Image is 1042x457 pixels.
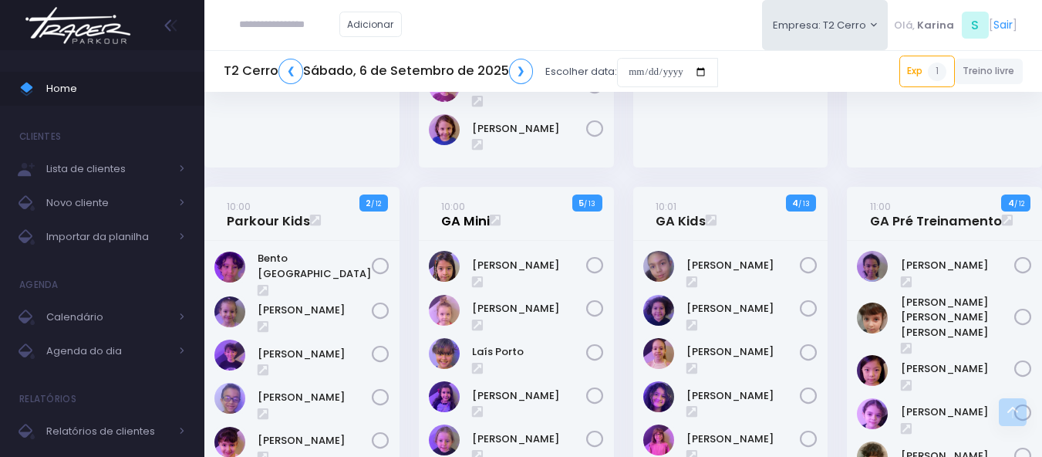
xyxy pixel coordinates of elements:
[857,355,888,386] img: Mariana Sawaguchi
[857,303,888,333] img: Maria Fernanda Scuro Garcia
[870,198,1002,229] a: 11:00GA Pré Treinamento
[899,56,955,86] a: Exp1
[955,59,1023,84] a: Treino livre
[258,433,372,449] a: [PERSON_NAME]
[993,17,1013,33] a: Sair
[441,198,490,229] a: 10:00GA Mini
[472,344,586,360] a: Laís Porto
[798,199,810,208] small: / 13
[339,12,403,37] a: Adicionar
[258,251,372,281] a: Bento [GEOGRAPHIC_DATA]
[429,114,460,145] img: Ícaro Torres Longhi
[643,338,674,369] img: Athena Torres Longhi
[429,338,460,369] img: Laís Porto Carreiro
[429,251,460,282] img: Cora Mathias Melo
[371,199,381,208] small: / 12
[366,197,371,209] strong: 2
[46,307,170,327] span: Calendário
[224,59,533,84] h5: T2 Cerro Sábado, 6 de Setembro de 2025
[1008,197,1014,209] strong: 4
[509,59,534,84] a: ❯
[258,347,372,362] a: [PERSON_NAME]
[584,199,595,208] small: / 13
[278,59,303,84] a: ❮
[472,388,586,404] a: [PERSON_NAME]
[656,199,676,214] small: 10:01
[901,361,1015,377] a: [PERSON_NAME]
[224,54,718,90] div: Escolher data:
[19,384,76,415] h4: Relatórios
[643,251,674,282] img: Alice Borges Ribeiro
[429,381,460,412] img: Manuela Santos
[1014,199,1024,208] small: / 12
[686,301,801,317] a: [PERSON_NAME]
[429,425,460,455] img: Maria Alice Sobral
[472,121,586,137] a: [PERSON_NAME]
[857,398,888,429] img: Nina Barros Sene
[901,258,1015,273] a: [PERSON_NAME]
[46,341,170,361] span: Agenda do dia
[214,340,245,371] img: Henrique Hasegawa Bittar
[472,301,586,317] a: [PERSON_NAME]
[214,252,245,283] img: Bento Brasil Torres
[686,432,801,447] a: [PERSON_NAME]
[429,295,460,326] img: Helena Marins Padua
[857,251,888,282] img: Luise de Goes Gabriel Ferraz
[901,405,1015,420] a: [PERSON_NAME]
[46,227,170,247] span: Importar da planilha
[686,258,801,273] a: [PERSON_NAME]
[578,197,584,209] strong: 5
[19,121,61,152] h4: Clientes
[258,303,372,318] a: [PERSON_NAME]
[962,12,989,39] span: S
[46,159,170,179] span: Lista de clientes
[917,18,954,33] span: Karina
[901,295,1015,340] a: [PERSON_NAME] [PERSON_NAME] [PERSON_NAME]
[686,388,801,404] a: [PERSON_NAME]
[46,421,170,442] span: Relatórios de clientes
[928,63,946,81] span: 1
[214,296,245,327] img: Cecilia Machado
[227,199,251,214] small: 10:00
[894,18,915,33] span: Olá,
[686,344,801,360] a: [PERSON_NAME]
[258,390,372,405] a: [PERSON_NAME]
[214,383,245,414] img: Inácio Borges Ribeiro
[472,432,586,447] a: [PERSON_NAME]
[870,199,891,214] small: 11:00
[643,381,674,412] img: Brenda Yume Marins Pessoa
[643,295,674,326] img: Ana Beatriz Xavier Roque
[792,197,798,209] strong: 4
[656,198,706,229] a: 10:01GA Kids
[46,193,170,213] span: Novo cliente
[472,258,586,273] a: [PERSON_NAME]
[19,269,59,300] h4: Agenda
[888,8,1023,42] div: [ ]
[46,79,185,99] span: Home
[441,199,465,214] small: 10:00
[227,198,310,229] a: 10:00Parkour Kids
[643,425,674,455] img: Helena rachkorsky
